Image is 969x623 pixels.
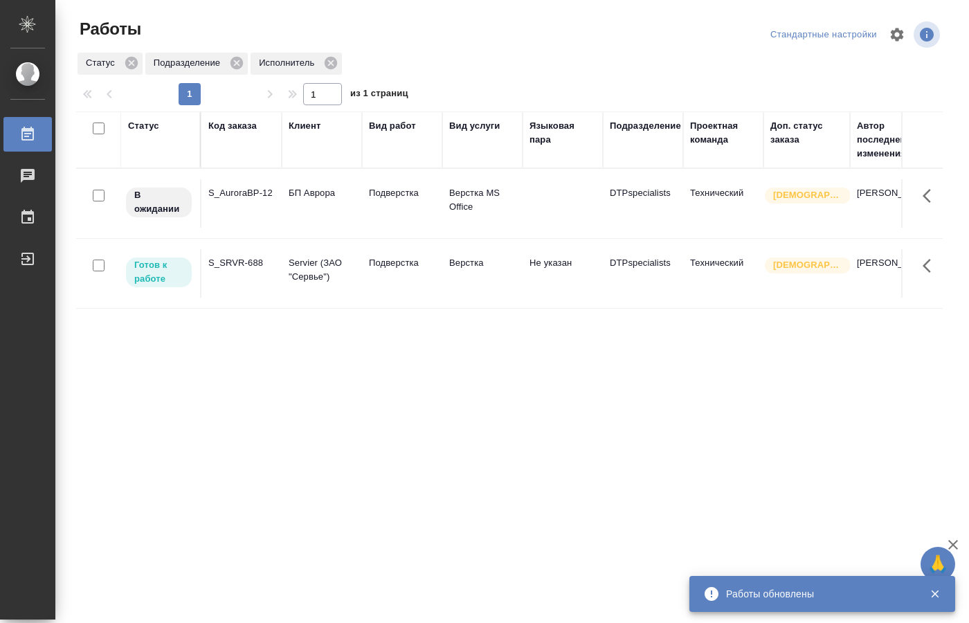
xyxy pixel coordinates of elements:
p: Готов к работе [134,258,183,286]
td: DTPspecialists [603,179,683,228]
div: Исполнитель [251,53,342,75]
p: Подразделение [154,56,225,70]
div: Автор последнего изменения [857,119,923,161]
div: Подразделение [610,119,681,133]
p: Servier (ЗАО "Сервье") [289,256,355,284]
td: Технический [683,249,763,298]
div: S_SRVR-688 [208,256,275,270]
div: Статус [128,119,159,133]
p: [DEMOGRAPHIC_DATA] [773,258,842,272]
p: БП Аврора [289,186,355,200]
td: Технический [683,179,763,228]
span: Работы [76,18,141,40]
div: Работы обновлены [726,587,909,601]
button: 🙏 [921,547,955,581]
div: split button [767,24,880,46]
td: DTPspecialists [603,249,683,298]
p: [DEMOGRAPHIC_DATA] [773,188,842,202]
div: Языковая пара [529,119,596,147]
div: Вид работ [369,119,416,133]
div: Подразделение [145,53,248,75]
div: Клиент [289,119,320,133]
span: 🙏 [926,550,950,579]
td: Не указан [523,249,603,298]
div: Исполнитель назначен, приступать к работе пока рано [125,186,193,219]
div: Доп. статус заказа [770,119,843,147]
div: Статус [78,53,143,75]
div: Исполнитель может приступить к работе [125,256,193,289]
span: Посмотреть информацию [914,21,943,48]
div: S_AuroraBP-12 [208,186,275,200]
td: [PERSON_NAME] [850,179,930,228]
button: Здесь прячутся важные кнопки [914,249,948,282]
p: Статус [86,56,120,70]
p: Исполнитель [259,56,319,70]
p: Подверстка [369,256,435,270]
span: Настроить таблицу [880,18,914,51]
div: Код заказа [208,119,257,133]
button: Закрыть [921,588,949,600]
div: Вид услуги [449,119,500,133]
p: Подверстка [369,186,435,200]
button: Здесь прячутся важные кнопки [914,179,948,213]
p: Верстка [449,256,516,270]
div: Проектная команда [690,119,757,147]
td: [PERSON_NAME] [850,249,930,298]
p: Верстка MS Office [449,186,516,214]
span: из 1 страниц [350,85,408,105]
p: В ожидании [134,188,183,216]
